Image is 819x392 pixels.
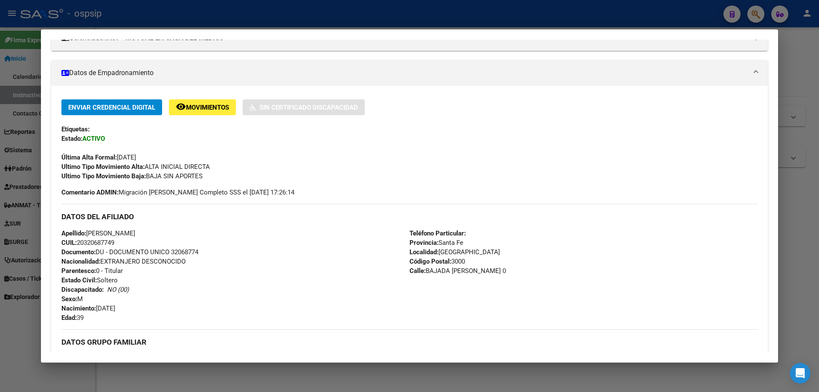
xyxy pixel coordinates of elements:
[61,248,198,256] span: DU - DOCUMENTO UNICO 32068774
[61,305,96,312] strong: Nacimiento:
[61,154,136,161] span: [DATE]
[61,248,96,256] strong: Documento:
[409,258,451,265] strong: Código Postal:
[61,172,146,180] strong: Ultimo Tipo Movimiento Baja:
[61,154,117,161] strong: Última Alta Formal:
[61,99,162,115] button: Enviar Credencial Digital
[61,314,84,322] span: 39
[790,363,810,383] div: Open Intercom Messenger
[61,267,96,275] strong: Parentesco:
[409,258,465,265] span: 3000
[51,60,768,86] mat-expansion-panel-header: Datos de Empadronamiento
[243,99,365,115] button: Sin Certificado Discapacidad
[61,314,77,322] strong: Edad:
[61,305,115,312] span: [DATE]
[61,295,83,303] span: M
[61,239,114,247] span: 20320687749
[61,125,90,133] strong: Etiquetas:
[61,163,145,171] strong: Ultimo Tipo Movimiento Alta:
[409,267,506,275] span: BAJADA [PERSON_NAME] 0
[259,104,358,111] span: Sin Certificado Discapacidad
[61,295,77,303] strong: Sexo:
[61,212,758,221] h3: DATOS DEL AFILIADO
[61,229,86,237] strong: Apellido:
[82,135,105,142] strong: ACTIVO
[409,239,439,247] strong: Provincia:
[61,286,104,293] strong: Discapacitado:
[169,99,236,115] button: Movimientos
[409,248,439,256] strong: Localidad:
[409,267,426,275] strong: Calle:
[61,163,210,171] span: ALTA INICIAL DIRECTA
[409,248,500,256] span: [GEOGRAPHIC_DATA]
[61,239,77,247] strong: CUIL:
[61,258,100,265] strong: Nacionalidad:
[61,258,186,265] span: EXTRANJERO DESCONOCIDO
[61,229,135,237] span: [PERSON_NAME]
[409,239,463,247] span: Santa Fe
[61,337,758,347] h3: DATOS GRUPO FAMILIAR
[107,286,129,293] i: NO (00)
[61,68,747,78] mat-panel-title: Datos de Empadronamiento
[61,267,123,275] span: 0 - Titular
[61,135,82,142] strong: Estado:
[409,229,466,237] strong: Teléfono Particular:
[61,276,97,284] strong: Estado Civil:
[176,102,186,112] mat-icon: remove_red_eye
[61,276,118,284] span: Soltero
[61,189,119,196] strong: Comentario ADMIN:
[186,104,229,111] span: Movimientos
[61,188,294,197] span: Migración [PERSON_NAME] Completo SSS el [DATE] 17:26:14
[68,104,155,111] span: Enviar Credencial Digital
[61,172,203,180] span: BAJA SIN APORTES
